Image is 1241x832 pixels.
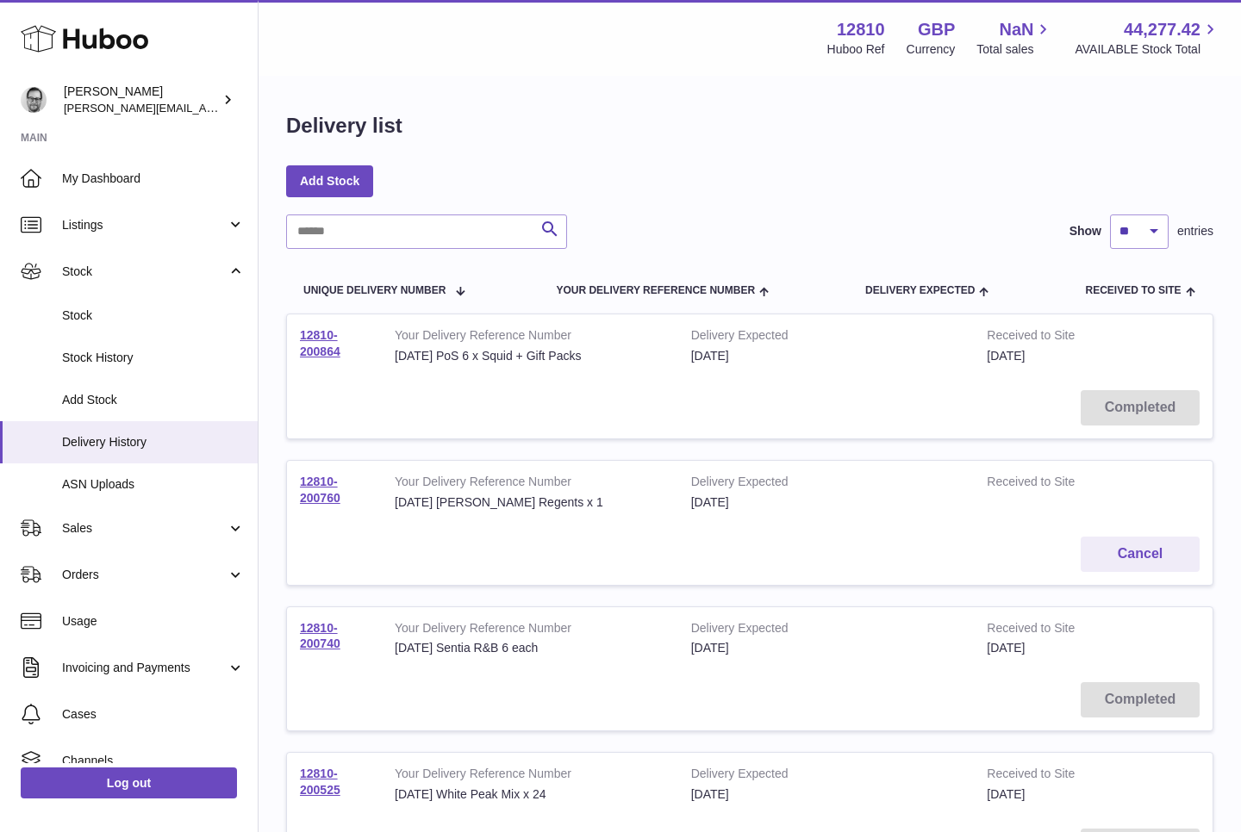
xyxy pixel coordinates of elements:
div: [DATE] White Peak Mix x 24 [395,786,665,803]
span: 44,277.42 [1124,18,1200,41]
img: alex@digidistiller.com [21,87,47,113]
strong: Received to Site [987,474,1127,494]
strong: Delivery Expected [691,766,962,786]
div: [DATE] PoS 6 x Squid + Gift Packs [395,348,665,364]
div: Currency [907,41,956,58]
div: [PERSON_NAME] [64,84,219,116]
a: Log out [21,767,237,798]
div: [DATE] [691,494,962,511]
a: Add Stock [286,165,373,196]
span: Stock [62,307,245,324]
strong: Received to Site [987,766,1127,786]
span: Usage [62,613,245,630]
div: [DATE] [PERSON_NAME] Regents x 1 [395,494,665,511]
span: Unique Delivery Number [303,285,446,296]
strong: Delivery Expected [691,327,962,348]
strong: GBP [918,18,955,41]
a: NaN Total sales [976,18,1053,58]
strong: Your Delivery Reference Number [395,327,665,348]
span: AVAILABLE Stock Total [1075,41,1220,58]
a: 44,277.42 AVAILABLE Stock Total [1075,18,1220,58]
a: 12810-200760 [300,475,340,505]
h1: Delivery list [286,112,402,140]
span: Orders [62,567,227,583]
span: Listings [62,217,227,233]
span: [DATE] [987,787,1025,801]
div: [DATE] [691,640,962,656]
button: Cancel [1081,537,1200,572]
span: Your Delivery Reference Number [556,285,755,296]
strong: Received to Site [987,620,1127,641]
span: Stock History [62,350,245,366]
div: [DATE] [691,348,962,364]
span: Cases [62,706,245,723]
span: NaN [999,18,1033,41]
label: Show [1070,223,1101,239]
span: Stock [62,264,227,280]
span: Total sales [976,41,1053,58]
span: [PERSON_NAME][EMAIL_ADDRESS][DOMAIN_NAME] [64,101,346,115]
a: 12810-200525 [300,767,340,797]
span: [DATE] [987,349,1025,363]
span: ASN Uploads [62,476,245,493]
strong: Your Delivery Reference Number [395,474,665,494]
div: Huboo Ref [827,41,885,58]
span: Delivery History [62,434,245,450]
strong: Your Delivery Reference Number [395,620,665,641]
strong: Delivery Expected [691,474,962,494]
strong: 12810 [837,18,885,41]
span: Delivery Expected [865,285,975,296]
strong: Received to Site [987,327,1127,348]
span: Channels [62,753,245,769]
span: Add Stock [62,392,245,408]
strong: Your Delivery Reference Number [395,766,665,786]
span: entries [1177,223,1213,239]
strong: Delivery Expected [691,620,962,641]
span: Received to Site [1085,285,1181,296]
a: 12810-200740 [300,621,340,651]
a: 12810-200864 [300,328,340,358]
span: My Dashboard [62,171,245,187]
div: [DATE] [691,786,962,803]
div: [DATE] Sentia R&B 6 each [395,640,665,656]
span: Invoicing and Payments [62,660,227,676]
span: [DATE] [987,641,1025,655]
span: Sales [62,520,227,537]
